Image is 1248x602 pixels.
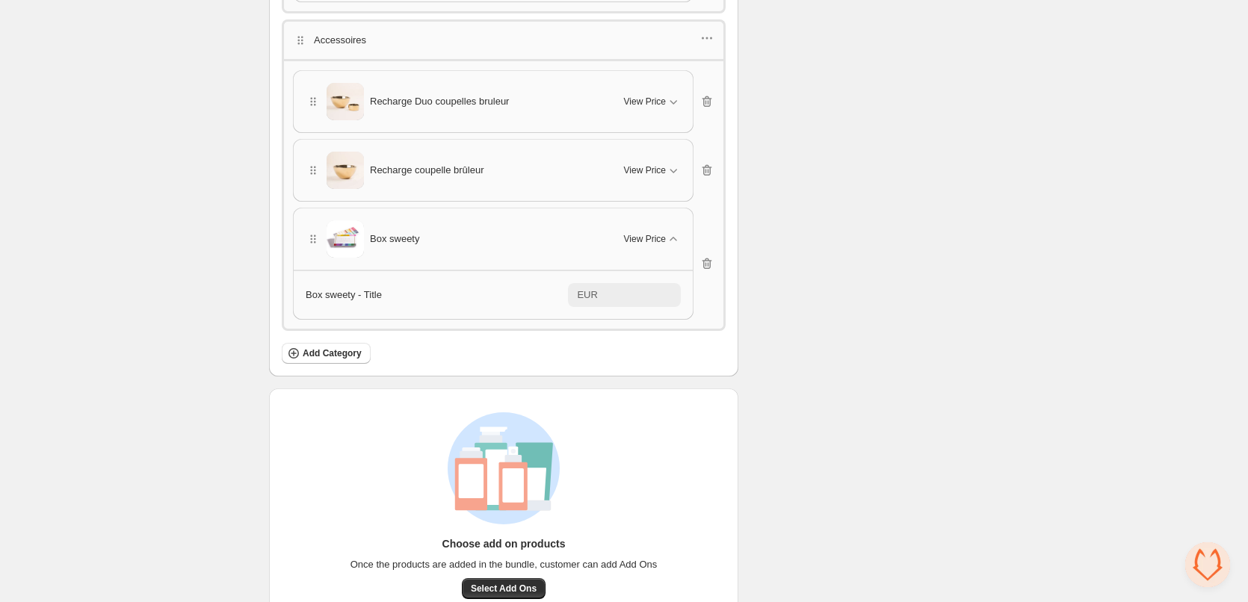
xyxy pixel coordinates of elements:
span: Recharge Duo coupelles bruleur [370,94,509,109]
span: View Price [624,96,666,108]
span: Add Category [303,347,362,359]
img: Recharge coupelle brûleur [327,152,364,189]
img: Recharge Duo coupelles bruleur [327,83,364,120]
img: Box sweety [327,220,364,258]
span: Select Add Ons [471,583,537,595]
p: Accessoires [314,33,366,48]
span: Box sweety [370,232,419,246]
button: View Price [615,90,690,114]
button: Add Category [282,343,371,364]
button: View Price [615,158,690,182]
span: View Price [624,164,666,176]
span: Once the products are added in the bundle, customer can add Add Ons [350,557,658,572]
span: View Price [624,233,666,245]
span: Recharge coupelle brûleur [370,163,484,178]
h3: Choose add on products [442,536,566,551]
div: EUR [577,288,597,302]
div: Open chat [1185,542,1230,587]
button: View Price [615,227,690,251]
button: Select Add Ons [462,578,546,599]
span: Box sweety - Title [306,289,382,300]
